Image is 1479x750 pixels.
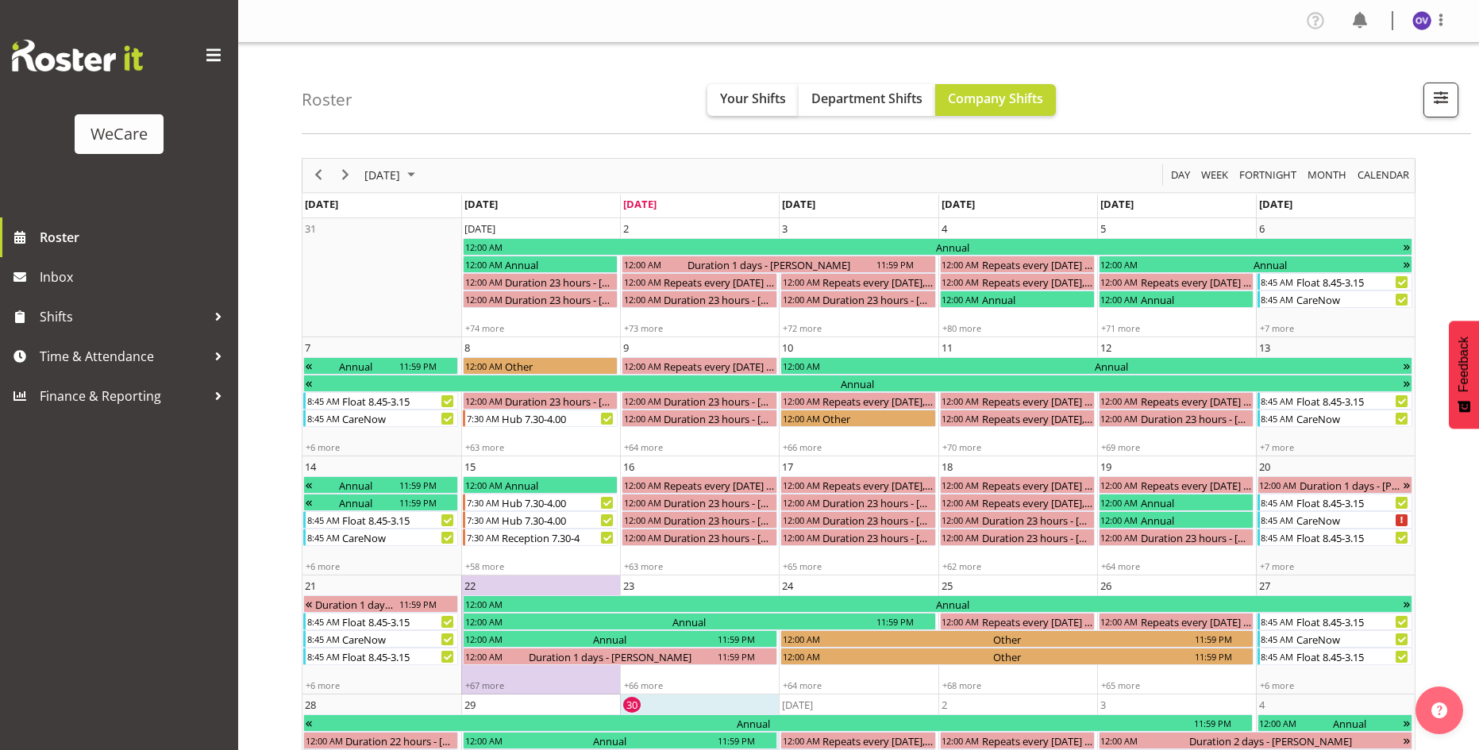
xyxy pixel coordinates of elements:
[781,512,821,528] div: 12:00 AM
[662,494,776,510] div: Duration 23 hours - [PERSON_NAME]
[781,410,821,426] div: 12:00 AM
[503,477,617,493] div: Annual
[622,477,662,493] div: 12:00 AM
[662,256,875,272] div: Duration 1 days - [PERSON_NAME]
[781,393,821,409] div: 12:00 AM
[1260,529,1295,545] div: 8:45 AM
[1295,512,1412,528] div: CareNow
[462,322,619,334] div: +74 more
[821,393,934,409] div: Repeats every [DATE], [DATE] - [PERSON_NAME]
[308,165,329,185] button: Previous
[980,494,1094,510] div: Repeats every [DATE], [DATE] - [PERSON_NAME]
[780,273,935,290] div: Repeats every wednesday, thursday - Deepti Raturi Begin From Wednesday, September 3, 2025 at 12:0...
[1257,441,1414,453] div: +7 more
[335,165,356,185] button: Next
[464,393,503,409] div: 12:00 AM
[941,291,980,307] div: 12:00 AM
[622,357,776,375] div: Repeats every tuesday - Jane Arps Begin From Tuesday, September 9, 2025 at 12:00:00 AM GMT+12:00 ...
[779,456,938,575] td: Wednesday, September 17, 2025
[940,494,1095,511] div: Repeats every wednesday, thursday - Deepti Raturi Begin From Thursday, September 18, 2025 at 12:0...
[1100,291,1139,307] div: 12:00 AM
[940,410,1095,427] div: Repeats every wednesday, thursday - Deepti Raturi Begin From Thursday, September 11, 2025 at 12:0...
[464,239,503,255] div: 12:00 AM
[1258,410,1412,427] div: CareNow Begin From Saturday, September 13, 2025 at 8:45:00 AM GMT+12:00 Ends At Saturday, Septemb...
[463,256,618,273] div: Annual Begin From Monday, September 1, 2025 at 12:00:00 AM GMT+12:00 Ends At Monday, September 1,...
[302,575,461,694] td: Sunday, September 21, 2025
[314,375,1402,391] div: Annual
[503,358,617,374] div: Other
[948,90,1043,107] span: Company Shifts
[1099,476,1254,494] div: Repeats every friday - Emily Brick Begin From Friday, September 19, 2025 at 12:00:00 AM GMT+12:00...
[1258,494,1412,511] div: Float 8.45-3.15 Begin From Saturday, September 20, 2025 at 8:45:00 AM GMT+12:00 Ends At Saturday,...
[1256,218,1415,337] td: Saturday, September 6, 2025
[465,494,500,510] div: 7:30 AM
[1139,494,1253,510] div: Annual
[463,238,1412,256] div: Annual Begin From Monday, September 1, 2025 at 12:00:00 AM GMT+12:00 Ends At Sunday, September 7,...
[306,613,341,629] div: 8:45 AM
[1099,290,1254,308] div: Annual Begin From Friday, September 5, 2025 at 12:00:00 AM GMT+12:00 Ends At Friday, September 5,...
[821,512,934,528] div: Duration 23 hours - [PERSON_NAME]
[621,441,778,453] div: +64 more
[302,560,460,572] div: +6 more
[622,494,776,511] div: Duration 23 hours - Philippa Henry Begin From Tuesday, September 16, 2025 at 12:00:00 AM GMT+12:0...
[941,410,980,426] div: 12:00 AM
[40,225,230,249] span: Roster
[622,358,662,374] div: 12:00 AM
[821,477,934,493] div: Repeats every [DATE], [DATE] - [PERSON_NAME]
[622,476,776,494] div: Repeats every tuesday - Jane Arps Begin From Tuesday, September 16, 2025 at 12:00:00 AM GMT+12:00...
[303,375,1412,392] div: Annual Begin From Friday, September 5, 2025 at 12:00:00 AM GMT+12:00 Ends At Sunday, September 14...
[935,84,1056,116] button: Company Shifts
[398,494,437,510] div: 11:59 PM
[941,494,980,510] div: 12:00 AM
[1100,613,1139,629] div: 12:00 AM
[780,630,1254,648] div: Other Begin From Wednesday, September 24, 2025 at 12:00:00 AM GMT+12:00 Ends At Friday, September...
[306,529,341,545] div: 8:45 AM
[622,410,776,427] div: Duration 23 hours - Rhianne Sharples Begin From Tuesday, September 9, 2025 at 12:00:00 AM GMT+12:...
[1258,511,1412,529] div: CareNow Begin From Saturday, September 20, 2025 at 8:45:00 AM GMT+12:00 Ends At Saturday, Septemb...
[464,291,503,307] div: 12:00 AM
[1258,477,1298,493] div: 12:00 AM
[941,613,980,629] div: 12:00 AM
[464,274,503,290] div: 12:00 AM
[1099,613,1254,630] div: Repeats every friday - Emily Brick Begin From Friday, September 26, 2025 at 12:00:00 AM GMT+12:00...
[811,90,922,107] span: Department Shifts
[463,273,618,290] div: Duration 23 hours - Alex Ferguson Begin From Monday, September 1, 2025 at 12:00:00 AM GMT+12:00 E...
[462,441,619,453] div: +63 more
[465,512,500,528] div: 7:30 AM
[1100,494,1139,510] div: 12:00 AM
[780,410,935,427] div: Other Begin From Wednesday, September 10, 2025 at 12:00:00 AM GMT+12:00 Ends At Wednesday, Septem...
[1237,165,1300,185] button: Fortnight
[1099,494,1254,511] div: Annual Begin From Friday, September 19, 2025 at 12:00:00 AM GMT+12:00 Ends At Friday, September 1...
[1423,83,1458,117] button: Filter Shifts
[303,511,458,529] div: Float 8.45-3.15 Begin From Sunday, September 14, 2025 at 8:45:00 AM GMT+12:00 Ends At Sunday, Sep...
[341,393,457,409] div: Float 8.45-3.15
[314,477,398,493] div: Annual
[503,596,1402,612] div: Annual
[1099,392,1254,410] div: Repeats every friday - Emily Brick Begin From Friday, September 12, 2025 at 12:00:00 AM GMT+12:00...
[622,512,662,528] div: 12:00 AM
[622,291,662,307] div: 12:00 AM
[306,410,341,426] div: 8:45 AM
[1457,337,1471,392] span: Feedback
[622,256,935,273] div: Duration 1 days - Ella Jarvis Begin From Tuesday, September 2, 2025 at 12:00:00 AM GMT+12:00 Ends...
[500,512,617,528] div: Hub 7.30-4.00
[821,358,1402,374] div: Annual
[781,358,821,374] div: 12:00 AM
[779,575,938,694] td: Wednesday, September 24, 2025
[938,456,1097,575] td: Thursday, September 18, 2025
[1260,410,1295,426] div: 8:45 AM
[1258,290,1412,308] div: CareNow Begin From Saturday, September 6, 2025 at 8:45:00 AM GMT+12:00 Ends At Saturday, Septembe...
[622,290,776,308] div: Duration 23 hours - Pooja Prabhu Begin From Tuesday, September 2, 2025 at 12:00:00 AM GMT+12:00 E...
[1100,410,1139,426] div: 12:00 AM
[940,476,1095,494] div: Repeats every thursday - Emily Brick Begin From Thursday, September 18, 2025 at 12:00:00 AM GMT+1...
[940,290,1095,308] div: Annual Begin From Thursday, September 4, 2025 at 12:00:00 AM GMT+12:00 Ends At Thursday, Septembe...
[302,337,461,456] td: Sunday, September 7, 2025
[940,529,1095,546] div: Duration 23 hours - Olive Vermazen Begin From Thursday, September 18, 2025 at 12:00:00 AM GMT+12:...
[1356,165,1411,185] span: calendar
[1139,477,1253,493] div: Repeats every [DATE] - [PERSON_NAME]
[1099,410,1254,427] div: Duration 23 hours - Alex Ferguson Begin From Friday, September 12, 2025 at 12:00:00 AM GMT+12:00 ...
[500,410,617,426] div: Hub 7.30-4.00
[662,512,776,528] div: Duration 23 hours - [PERSON_NAME]
[363,165,402,185] span: [DATE]
[1169,165,1192,185] span: Day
